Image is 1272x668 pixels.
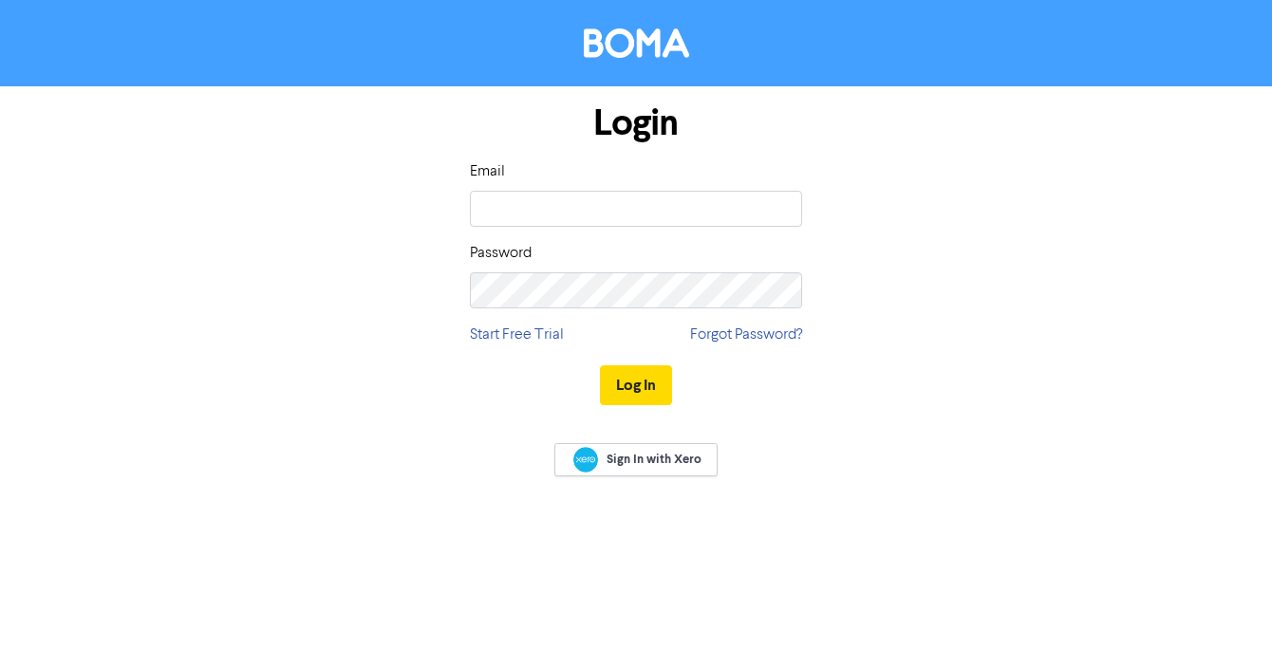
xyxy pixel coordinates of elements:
[470,102,802,145] h1: Login
[573,447,598,473] img: Xero logo
[584,28,689,58] img: BOMA Logo
[470,242,532,265] label: Password
[554,443,718,476] a: Sign In with Xero
[607,451,701,468] span: Sign In with Xero
[600,365,672,405] button: Log In
[470,324,564,346] a: Start Free Trial
[470,160,505,183] label: Email
[690,324,802,346] a: Forgot Password?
